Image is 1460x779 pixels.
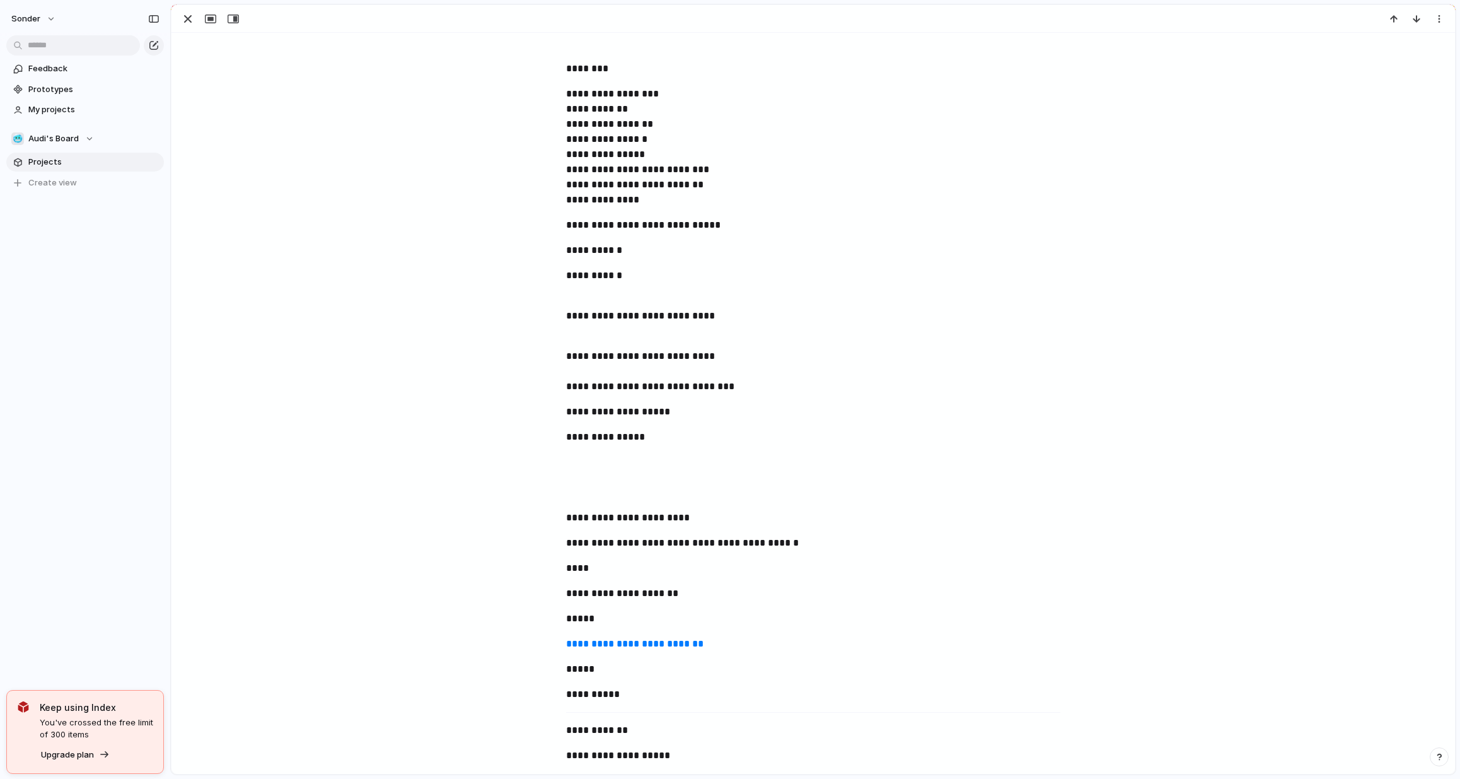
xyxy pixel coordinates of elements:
a: My projects [6,100,164,119]
span: sonder [11,13,40,25]
span: Projects [28,156,159,168]
button: 🥶Audi's Board [6,129,164,148]
a: Prototypes [6,80,164,99]
span: You've crossed the free limit of 300 items [40,717,153,741]
button: Upgrade plan [37,746,113,764]
a: Projects [6,153,164,172]
span: Prototypes [28,83,159,96]
span: My projects [28,103,159,116]
span: Upgrade plan [41,749,94,761]
button: sonder [6,9,62,29]
span: Feedback [28,62,159,75]
button: Create view [6,173,164,192]
span: Create view [28,177,77,189]
a: Feedback [6,59,164,78]
span: Audi's Board [28,132,79,145]
span: Keep using Index [40,701,153,714]
div: 🥶 [11,132,24,145]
